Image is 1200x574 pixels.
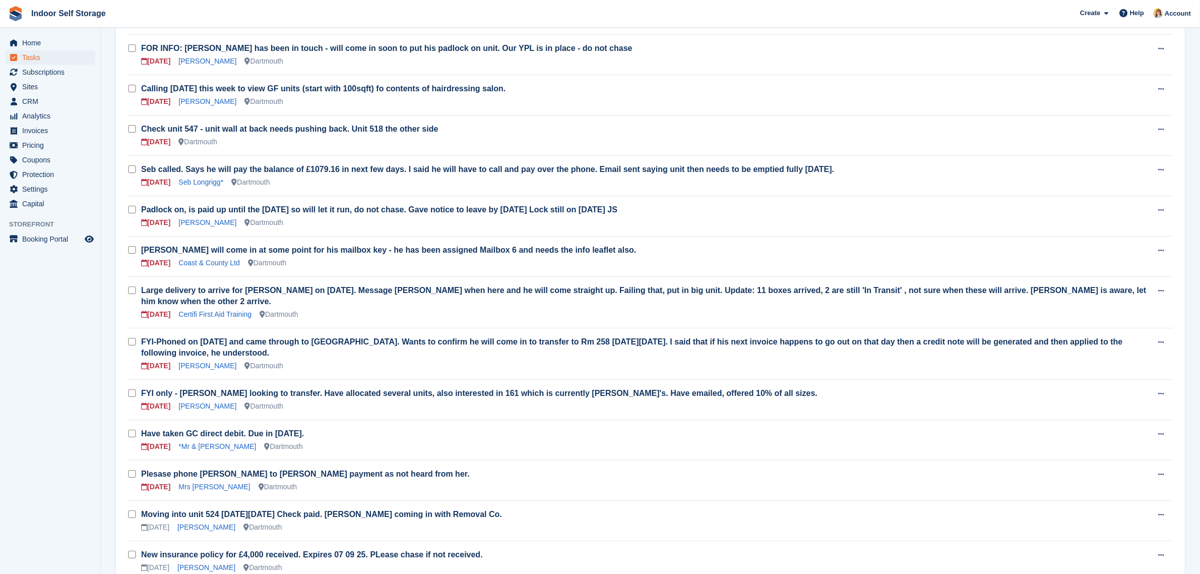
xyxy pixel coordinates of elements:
[22,153,83,167] span: Coupons
[141,177,170,188] div: [DATE]
[141,361,170,371] div: [DATE]
[243,562,282,573] div: Dartmouth
[141,258,170,268] div: [DATE]
[177,563,235,571] a: [PERSON_NAME]
[141,44,633,52] a: FOR INFO: [PERSON_NAME] has been in touch - will come in soon to put his padlock on unit. Our YPL...
[5,36,95,50] a: menu
[141,337,1122,357] a: FYI-Phoned on [DATE] and came through to [GEOGRAPHIC_DATA]. Wants to confirm he will come in to t...
[243,522,282,533] div: Dartmouth
[5,50,95,65] a: menu
[5,153,95,167] a: menu
[178,483,250,491] a: Mrs [PERSON_NAME]
[264,441,302,452] div: Dartmouth
[141,470,470,478] a: Plesase phone [PERSON_NAME] to [PERSON_NAME] payment as not heard from her.
[5,197,95,211] a: menu
[178,57,236,65] a: [PERSON_NAME]
[141,562,169,573] div: [DATE]
[141,441,170,452] div: [DATE]
[141,389,817,397] a: FYI only - [PERSON_NAME] looking to transfer. Have allocated several units, also interested in 16...
[1153,8,1163,18] img: Joanne Smith
[178,362,236,370] a: [PERSON_NAME]
[5,138,95,152] a: menu
[178,442,256,450] a: *Mr & [PERSON_NAME]
[5,124,95,138] a: menu
[83,233,95,245] a: Preview store
[141,401,170,412] div: [DATE]
[5,80,95,94] a: menu
[5,167,95,182] a: menu
[141,286,1146,306] a: Large delivery to arrive for [PERSON_NAME] on [DATE]. Message [PERSON_NAME] when here and he will...
[5,109,95,123] a: menu
[22,94,83,108] span: CRM
[22,232,83,246] span: Booking Portal
[248,258,286,268] div: Dartmouth
[141,309,170,320] div: [DATE]
[178,178,223,186] a: Seb Longrigg*
[141,165,834,174] a: Seb called. Says he will pay the balance of £1079.16 in next few days. I said he will have to cal...
[259,482,297,492] div: Dartmouth
[1080,8,1100,18] span: Create
[245,401,283,412] div: Dartmouth
[245,217,283,228] div: Dartmouth
[141,96,170,107] div: [DATE]
[245,96,283,107] div: Dartmouth
[22,124,83,138] span: Invoices
[178,137,217,147] div: Dartmouth
[22,80,83,94] span: Sites
[178,97,236,105] a: [PERSON_NAME]
[141,217,170,228] div: [DATE]
[177,523,235,531] a: [PERSON_NAME]
[178,402,236,410] a: [PERSON_NAME]
[141,56,170,67] div: [DATE]
[178,259,239,267] a: Coast & County Ltd
[5,232,95,246] a: menu
[22,138,83,152] span: Pricing
[1165,9,1191,19] span: Account
[8,6,23,21] img: stora-icon-8386f47178a22dfd0bd8f6a31ec36ba5ce8667c1dd55bd0f319d3a0aa187defe.svg
[22,65,83,79] span: Subscriptions
[178,310,251,318] a: Certifi First Aid Training
[141,205,617,214] a: Padlock on, is paid up until the [DATE] so will let it run, do not chase. Gave notice to leave by...
[141,84,506,93] a: Calling [DATE] this week to view GF units (start with 100sqft) fo contents of hairdressing salon.
[260,309,298,320] div: Dartmouth
[141,137,170,147] div: [DATE]
[141,429,304,438] a: Have taken GC direct debit. Due in [DATE].
[1130,8,1144,18] span: Help
[22,182,83,196] span: Settings
[9,219,100,229] span: Storefront
[231,177,270,188] div: Dartmouth
[22,197,83,211] span: Capital
[22,167,83,182] span: Protection
[141,246,636,254] a: [PERSON_NAME] will come in at some point for his mailbox key - he has been assigned Mailbox 6 and...
[5,94,95,108] a: menu
[5,182,95,196] a: menu
[141,522,169,533] div: [DATE]
[5,65,95,79] a: menu
[245,361,283,371] div: Dartmouth
[141,125,438,133] a: Check unit 547 - unit wall at back needs pushing back. Unit 518 the other side
[22,50,83,65] span: Tasks
[22,36,83,50] span: Home
[178,218,236,226] a: [PERSON_NAME]
[141,550,483,559] a: New insurance policy for £4,000 received. Expires 07 09 25. PLease chase if not received.
[141,482,170,492] div: [DATE]
[245,56,283,67] div: Dartmouth
[22,109,83,123] span: Analytics
[141,510,502,519] a: Moving into unit 524 [DATE][DATE] Check paid. [PERSON_NAME] coming in with Removal Co.
[27,5,110,22] a: Indoor Self Storage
